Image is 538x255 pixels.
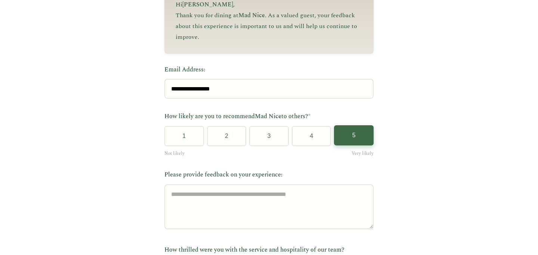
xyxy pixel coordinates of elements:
span: Mad Nice [255,112,281,121]
label: Email Address: [164,65,374,75]
button: 5 [334,125,374,145]
span: Not likely [164,150,185,157]
p: Thank you for dining at . As a valued guest, your feedback about this experience is important to ... [176,10,362,42]
label: How thrilled were you with the service and hospitality of our team? [164,245,374,255]
button: 1 [164,126,204,146]
label: How likely are you to recommend to others? [164,112,374,122]
button: 2 [207,126,247,146]
span: Very likely [352,150,374,157]
label: Please provide feedback on your experience: [164,170,374,180]
button: 4 [292,126,331,146]
button: 3 [249,126,289,146]
span: Mad Nice [238,11,265,20]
